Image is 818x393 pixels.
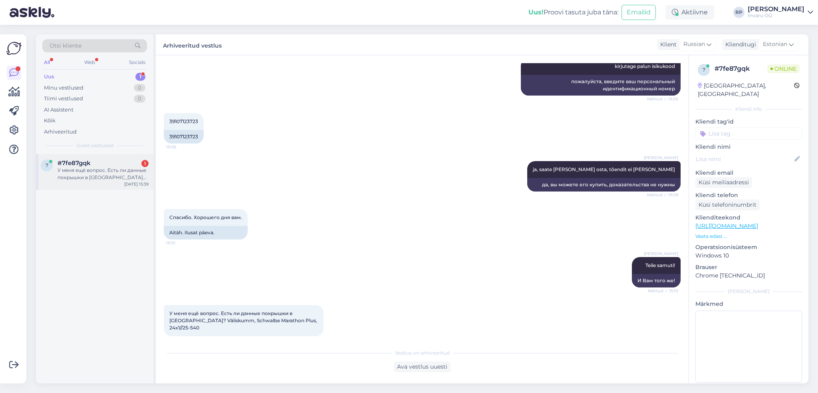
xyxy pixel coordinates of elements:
[695,199,760,210] div: Küsi telefoninumbrit
[83,57,97,68] div: Web
[695,243,802,251] p: Operatsioonisüsteem
[767,64,800,73] span: Online
[527,178,681,192] div: да, вы можете его купить, доказательства не нужны
[703,67,705,73] span: 7
[698,82,794,98] div: [GEOGRAPHIC_DATA], [GEOGRAPHIC_DATA]
[528,8,544,16] b: Uus!
[395,349,450,357] span: Vestlus on arhiveeritud
[748,6,813,19] a: [PERSON_NAME]Invaru OÜ
[657,40,677,49] div: Klient
[648,288,678,294] span: Nähtud ✓ 15:10
[163,39,222,50] label: Arhiveeritud vestlus
[134,84,145,92] div: 0
[695,128,802,140] input: Lisa tag
[645,262,675,268] span: Teile samuti!
[6,41,22,56] img: Askly Logo
[715,64,767,74] div: # 7fe87gqk
[58,160,91,167] span: #7fe87gqk
[164,226,248,239] div: Aitäh. Ilusat päeva.
[528,8,618,17] div: Proovi tasuta juba täna:
[632,274,681,287] div: И Вам того же!
[169,118,198,124] span: 39107123723
[134,95,145,103] div: 0
[44,84,83,92] div: Minu vestlused
[166,240,196,246] span: 15:10
[647,192,678,198] span: Nähtud ✓ 15:09
[695,288,802,295] div: [PERSON_NAME]
[748,12,804,19] div: Invaru OÜ
[695,191,802,199] p: Kliendi telefon
[44,106,73,114] div: AI Assistent
[615,63,675,69] span: kirjutage palun isikukood
[521,75,681,96] div: пожалуйста, введите ваш персональный идентификационный номер
[748,6,804,12] div: [PERSON_NAME]
[76,142,113,149] span: Uued vestlused
[46,162,48,168] span: 7
[44,95,83,103] div: Tiimi vestlused
[127,57,147,68] div: Socials
[394,361,451,372] div: Ava vestlus uuesti
[42,57,52,68] div: All
[695,213,802,222] p: Klienditeekond
[124,181,149,187] div: [DATE] 15:39
[763,40,787,49] span: Estonian
[135,73,145,81] div: 1
[58,167,149,181] div: У меня ещё вопрос. Есть ли данные покрышки в [GEOGRAPHIC_DATA]? Väliskumm, Schwalbe Marathon Plus...
[695,177,752,188] div: Küsi meiliaadressi
[164,130,204,144] div: 39107123723
[169,214,242,220] span: Спасибо. Хорошего дня вам.
[722,40,756,49] div: Klienditugi
[50,42,81,50] span: Otsi kliente
[683,40,705,49] span: Russian
[644,251,678,257] span: [PERSON_NAME]
[644,155,678,161] span: [PERSON_NAME]
[695,251,802,260] p: Windows 10
[166,337,196,343] span: 15:39
[647,96,678,102] span: Nähtud ✓ 15:05
[695,106,802,113] div: Kliendi info
[141,160,149,167] div: 1
[695,118,802,126] p: Kliendi tag'id
[733,7,745,18] div: RP
[44,128,77,136] div: Arhiveeritud
[695,222,758,229] a: [URL][DOMAIN_NAME]
[695,169,802,177] p: Kliendi email
[621,5,656,20] button: Emailid
[166,144,196,150] span: 15:06
[44,117,56,125] div: Kõik
[695,143,802,151] p: Kliendi nimi
[695,233,802,240] p: Vaata edasi ...
[44,73,54,81] div: Uus
[533,166,675,172] span: ja, saate [PERSON_NAME] osta, tõendit ei [PERSON_NAME]
[695,271,802,280] p: Chrome [TECHNICAL_ID]
[695,263,802,271] p: Brauser
[665,5,714,20] div: Aktiivne
[696,155,793,164] input: Lisa nimi
[169,310,318,331] span: У меня ещё вопрос. Есть ли данные покрышки в [GEOGRAPHIC_DATA]? Väliskumm, Schwalbe Marathon Plus...
[695,300,802,308] p: Märkmed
